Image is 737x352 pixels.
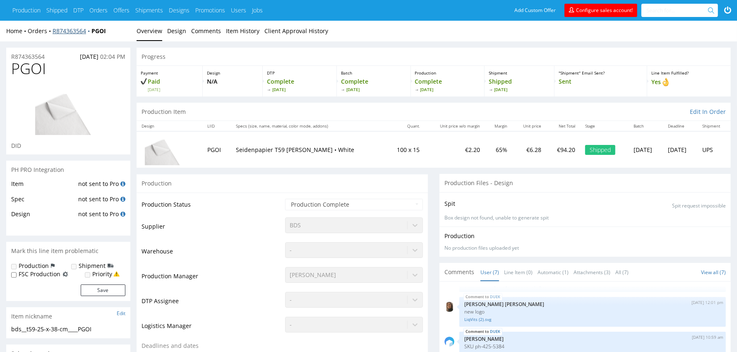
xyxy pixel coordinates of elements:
div: Item nickname [6,307,130,325]
td: Production Manager [142,266,283,291]
td: Spec [11,194,76,210]
a: Offers [113,6,130,14]
a: Search for PGOI design in PH Pro [120,210,125,218]
a: Jobs [252,6,263,14]
p: Yes [651,77,727,87]
span: Comments [444,268,474,276]
p: Box design not found, unable to generate spit [444,215,726,222]
span: 02:04 PM [100,53,125,60]
span: [DATE] [415,87,480,92]
th: Margin [485,121,512,131]
p: Complete [415,77,480,92]
a: Home [6,27,28,35]
p: [PERSON_NAME] [PERSON_NAME] [464,301,721,307]
p: Production [444,232,475,240]
span: PGOI [11,60,46,77]
div: bds__t59-25-x-38-cm____PGOI [11,325,125,333]
th: Batch [629,121,663,131]
td: Production Status [142,198,283,217]
div: Shipped [585,145,615,155]
td: PGOI [202,131,231,168]
div: Production [137,174,428,193]
label: FSC Production [19,270,60,278]
a: Comments [191,21,221,41]
th: Specs (size, name, material, color mode, addons) [231,121,385,131]
th: Design [137,121,202,131]
p: Seidenpapier T59 [PERSON_NAME] • White [236,146,380,154]
p: [PERSON_NAME] [464,336,721,342]
a: Shipped [46,6,67,14]
img: mini_magick20220215-216-18q3urg.jpeg [444,302,454,312]
td: not sent to Pro [76,209,125,224]
div: No production files uploaded yet [444,245,726,252]
p: N/A [207,77,258,86]
a: R874363564 [53,27,91,35]
p: Complete [267,77,332,92]
img: icon-production-flag.svg [51,262,55,270]
a: Add Custom Offer [510,4,560,17]
a: Design [167,21,186,41]
td: Item [11,179,76,194]
span: [DATE] [341,87,406,92]
a: Orders [28,27,53,35]
p: DTP [267,70,332,76]
a: Users [231,6,246,14]
th: Unit price [512,121,546,131]
span: [DATE] [267,87,332,92]
label: Production [19,262,49,270]
td: [DATE] [663,131,697,168]
a: DUEK [490,328,500,335]
button: Save [81,284,125,296]
a: Line Item (0) [504,263,533,281]
a: User (7) [480,263,499,281]
div: PH PRO Integration [6,161,130,179]
img: icon-fsc-production-flag.svg [62,270,68,278]
a: Shipments [135,6,163,14]
div: Progress [137,48,731,66]
a: DTP [73,6,84,14]
a: Promotions [195,6,225,14]
p: Paid [141,77,198,92]
th: Shipment [697,121,731,131]
a: Overview [137,21,162,41]
img: yellow_warning_triangle.png [113,271,120,277]
p: Batch [341,70,406,76]
a: View all (7) [701,269,726,276]
img: share_image_120x120.png [444,337,454,347]
a: Designs [169,6,190,14]
img: icon-shipping-flag.svg [108,262,113,270]
a: Attachments (3) [574,263,610,281]
div: Production Files - Design [439,174,731,192]
label: Priority [92,270,112,278]
td: €94.20 [546,131,580,168]
p: Complete [341,77,406,92]
a: LiqVits (2).svg [464,316,721,323]
span: [DATE] [80,53,98,60]
p: Sent [559,77,643,86]
a: Client Approval History [264,21,328,41]
span: [DATE] [489,87,550,92]
img: 13017837-packhelp-06-05-0259385-v-3.png [145,134,186,165]
td: 100 x 15 [385,131,425,168]
a: Search for PGOI spec in PH Pro [120,195,125,203]
p: [DATE] 12:01 pm [691,299,723,306]
td: €6.28 [512,131,546,168]
td: DTP Assignee [142,291,283,316]
div: Mark this line item problematic [6,242,130,260]
td: not sent to Pro [76,194,125,210]
th: LIID [202,121,231,131]
td: 65% [485,131,512,168]
a: DUEK [490,294,500,300]
th: Deadline [663,121,697,131]
td: not sent to Pro [76,179,125,194]
a: R874363564 [11,53,45,61]
a: PGOI [91,27,106,35]
th: Stage [580,121,629,131]
th: Unit price w/o margin [425,121,485,131]
p: Spit request impossible [672,203,726,210]
p: SKU ph-425-5384 [464,343,721,350]
label: Shipment [79,262,106,270]
a: Edit In Order [690,108,726,116]
p: Shipped [489,77,550,92]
